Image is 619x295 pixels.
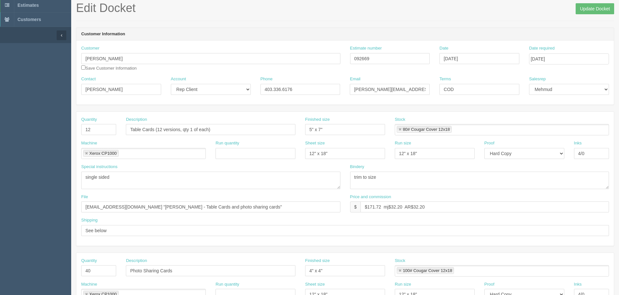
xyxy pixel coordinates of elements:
[81,281,97,288] label: Machine
[171,76,186,82] label: Account
[439,45,448,51] label: Date
[350,194,391,200] label: Price and commission
[395,258,405,264] label: Stock
[403,127,450,131] div: 80# Cougar Cover 12x18
[81,53,340,64] input: Enter customer name
[395,117,405,123] label: Stock
[81,194,88,200] label: File
[350,76,360,82] label: Email
[17,3,39,8] span: Estimates
[81,45,99,51] label: Customer
[439,76,451,82] label: Terms
[350,164,364,170] label: Bindery
[216,281,239,288] label: Run quantity
[484,140,494,146] label: Proof
[574,281,582,288] label: Inks
[350,45,382,51] label: Estimate number
[350,201,361,212] div: $
[81,258,97,264] label: Quantity
[81,45,340,71] div: Save Customer Information
[81,164,117,170] label: Special instructions
[81,117,97,123] label: Quantity
[395,140,411,146] label: Run size
[395,281,411,288] label: Run size
[17,17,41,22] span: Customers
[81,172,340,189] textarea: single sided
[305,140,325,146] label: Sheet size
[305,117,330,123] label: Finished size
[81,140,97,146] label: Machine
[76,2,614,15] h1: Edit Docket
[305,258,330,264] label: Finished size
[350,172,609,189] textarea: trim to size
[89,151,117,155] div: Xerox CP1000
[484,281,494,288] label: Proof
[81,76,96,82] label: Contact
[216,140,239,146] label: Run quantity
[76,28,614,41] header: Customer Information
[529,45,555,51] label: Date required
[574,140,582,146] label: Inks
[126,258,147,264] label: Description
[260,76,273,82] label: Phone
[576,3,614,14] input: Update Docket
[403,268,452,273] div: 100# Cougar Cover 12x18
[529,76,546,82] label: Salesrep
[305,281,325,288] label: Sheet size
[81,217,98,223] label: Shipping
[126,117,147,123] label: Description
